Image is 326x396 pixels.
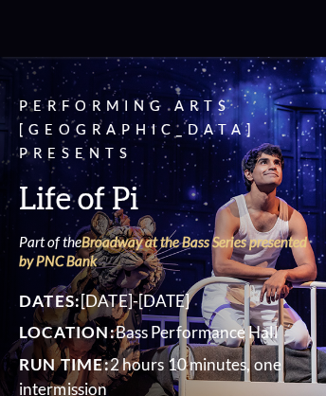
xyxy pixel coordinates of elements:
p: Bass Performance Hall [19,320,307,345]
span: Run Time: [19,354,110,374]
a: Broadway at the Bass Series presented by PNC Bank [19,233,307,269]
h3: Life of Pi [19,180,307,217]
span: Dates: [19,291,81,311]
p: [DATE]-[DATE] [19,289,307,314]
p: Performing Arts [GEOGRAPHIC_DATA] Presents [19,95,307,166]
p: Part of the [19,233,307,271]
span: Location: [19,322,116,342]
